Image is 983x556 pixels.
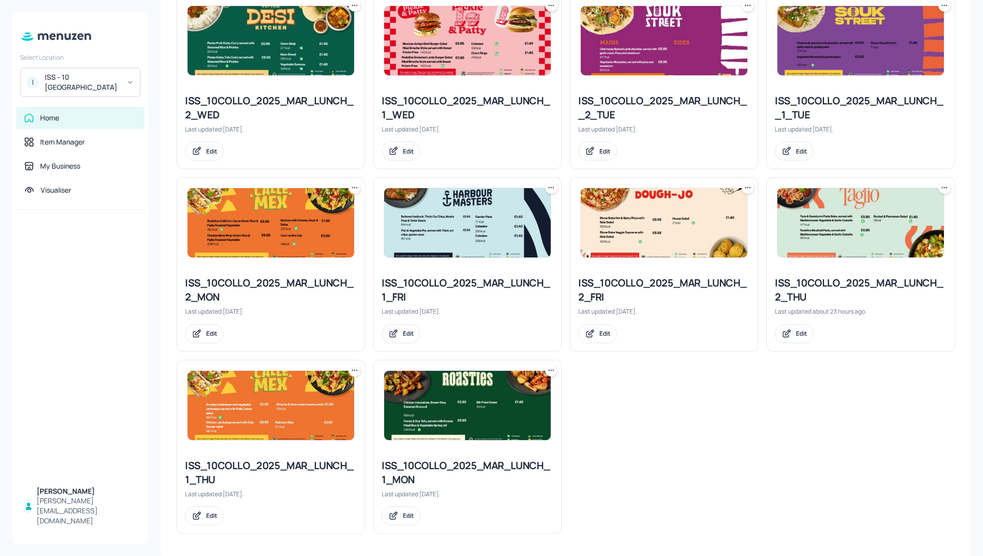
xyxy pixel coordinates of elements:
img: 2025-09-05-1757062408307l1yhqj5cy9.jpeg [384,188,551,257]
img: 2025-09-18-17581957283645p2zct71cf4.jpeg [777,188,944,257]
div: Last updated [DATE]. [185,490,357,498]
div: Last updated [DATE]. [382,307,553,316]
div: My Business [40,161,80,171]
div: Last updated [DATE]. [578,125,750,133]
div: Last updated [DATE]. [382,125,553,133]
div: ISS_10COLLO_2025_MAR_LUNCH_1_MON [382,459,553,487]
div: ISS_10COLLO_2025_MAR_LUNCH__2_TUE [578,94,750,122]
div: Home [40,113,59,123]
div: ISS_10COLLO_2025_MAR_LUNCH__1_TUE [775,94,946,122]
div: Edit [206,147,217,156]
div: Edit [206,329,217,338]
div: Edit [599,147,610,156]
div: Last updated [DATE]. [775,125,946,133]
img: 2025-09-15-17579282168950u1q34o8is2a.jpeg [188,188,354,257]
div: I [27,76,39,88]
img: 2025-09-10-17574954993749hzfy41rgp.jpeg [384,6,551,75]
div: Last updated [DATE]. [185,125,357,133]
div: ISS_10COLLO_2025_MAR_LUNCH_2_THU [775,276,946,304]
img: 2025-09-10-1757500358563u5cw5xr03rh.jpeg [188,6,354,75]
div: Edit [403,329,414,338]
img: 2025-09-05-1757062739897auhimjx78b.jpeg [581,188,747,257]
img: 2025-08-26-1756197515373sc60p6mlurj.jpeg [581,6,747,75]
div: Last updated [DATE]. [382,490,553,498]
div: ISS_10COLLO_2025_MAR_LUNCH_1_WED [382,94,553,122]
div: Edit [796,147,807,156]
img: 2025-09-09-1757414144563ogpbt2js0si.jpeg [777,6,944,75]
div: Edit [796,329,807,338]
img: 2025-09-11-1757579118757sqsfpa9hqxq.jpeg [188,371,354,440]
div: ISS_10COLLO_2025_MAR_LUNCH_2_MON [185,276,357,304]
div: [PERSON_NAME][EMAIL_ADDRESS][DOMAIN_NAME] [37,496,136,526]
div: Edit [599,329,610,338]
img: 2025-09-15-1757927023315euhg77nsezr.jpeg [384,371,551,440]
div: Edit [403,147,414,156]
div: Last updated [DATE]. [578,307,750,316]
div: ISS_10COLLO_2025_MAR_LUNCH_2_FRI [578,276,750,304]
div: [PERSON_NAME] [37,486,136,496]
div: ISS_10COLLO_2025_MAR_LUNCH_2_WED [185,94,357,122]
div: ISS_10COLLO_2025_MAR_LUNCH_1_FRI [382,276,553,304]
div: ISS_10COLLO_2025_MAR_LUNCH_1_THU [185,459,357,487]
div: ISS - 10 [GEOGRAPHIC_DATA] [45,72,120,92]
div: Visualiser [41,185,71,195]
div: Last updated [DATE]. [185,307,357,316]
div: Select Location [20,53,140,62]
div: Last updated about 23 hours ago. [775,307,946,316]
div: Edit [403,511,414,520]
div: Edit [206,511,217,520]
div: Item Manager [40,137,85,147]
